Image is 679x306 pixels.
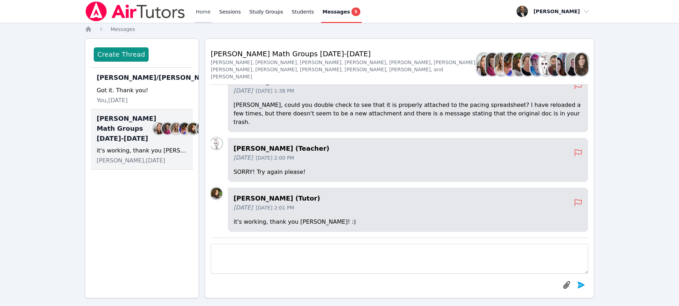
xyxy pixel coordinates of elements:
span: You, [DATE] [97,96,128,105]
nav: Breadcrumb [85,26,594,33]
img: Diana Carle [187,123,199,134]
img: Joyce Law [539,53,552,76]
div: Got it. Thank you! [97,86,187,95]
div: [PERSON_NAME], [PERSON_NAME], [PERSON_NAME], [PERSON_NAME], [PERSON_NAME], [PERSON_NAME], [PERSON... [211,59,477,80]
img: Megan Nepshinsky [530,53,544,76]
div: [PERSON_NAME]/[PERSON_NAME]Joyce LawGot it. Thank you!You,[DATE] [91,68,193,109]
div: [PERSON_NAME] Math Groups [DATE]-[DATE]Sarah BenzingerRebecca MillerSandra DavisAlexis AsiamaDian... [91,109,193,170]
img: Diana Carle [513,53,526,76]
img: Alexis Asiama [504,53,517,76]
img: Air Tutors [85,1,186,21]
span: 5 [351,7,360,16]
span: [DATE] [233,154,253,162]
img: Alexis Asiama [179,123,190,134]
img: Kendra Byrd [566,53,579,76]
img: Rebecca Miller [486,53,499,76]
span: [DATE] 1:38 PM [256,87,294,94]
span: [DATE] [233,203,253,212]
h4: [PERSON_NAME] (Tutor) [233,193,574,203]
div: it's working, thank you [PERSON_NAME]! :) [97,146,187,155]
img: Sarah Benzinger [153,123,165,134]
span: [DATE] 2:00 PM [256,154,294,161]
p: it's working, thank you [PERSON_NAME]! :) [233,218,582,226]
p: SORRY! Try again please! [233,168,582,176]
img: Joyce Law [211,138,222,149]
span: [DATE] [233,87,253,95]
h2: [PERSON_NAME] Math Groups [DATE]-[DATE] [211,49,477,59]
span: [PERSON_NAME] Math Groups [DATE]-[DATE] [97,114,156,144]
img: Diaa Walweel [548,53,561,76]
img: Chelsea Kernan [575,53,588,76]
span: [PERSON_NAME], [DATE] [97,156,165,165]
img: Leah Hoff [557,53,570,76]
p: [PERSON_NAME], could you double check to see that it is properly attached to the pacing spreadshe... [233,101,582,126]
span: [PERSON_NAME]/[PERSON_NAME] [97,73,218,83]
img: Michelle Dalton [521,53,535,76]
span: [DATE] 2:01 PM [256,204,294,211]
img: Sandra Davis [495,53,508,76]
h4: [PERSON_NAME] (Teacher) [233,144,574,154]
img: Sarah Benzinger [477,53,490,76]
img: Diana Carle [211,188,222,199]
img: Sandra Davis [170,123,182,134]
a: Messages [110,26,135,33]
span: Messages [110,26,135,32]
img: Michelle Dalton [196,123,207,134]
span: Messages [323,8,350,15]
img: Rebecca Miller [162,123,173,134]
button: Create Thread [94,47,149,62]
